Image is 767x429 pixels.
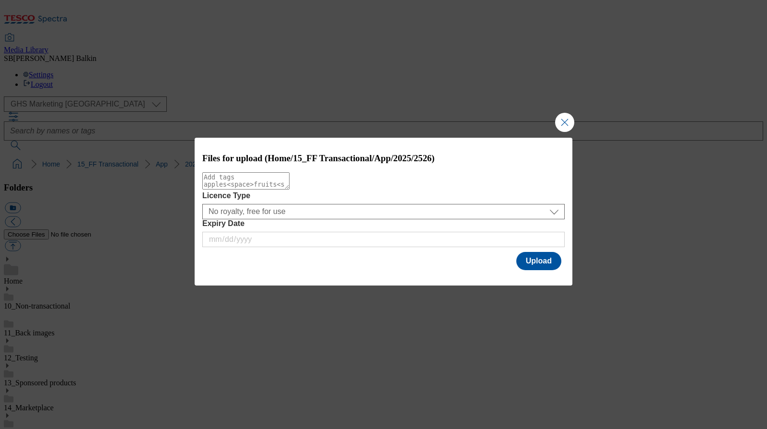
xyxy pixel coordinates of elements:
[195,138,572,286] div: Modal
[202,219,565,228] label: Expiry Date
[202,191,565,200] label: Licence Type
[202,153,565,164] h3: Files for upload (Home/15_FF Transactional/App/2025/2526)
[516,252,561,270] button: Upload
[555,113,574,132] button: Close Modal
